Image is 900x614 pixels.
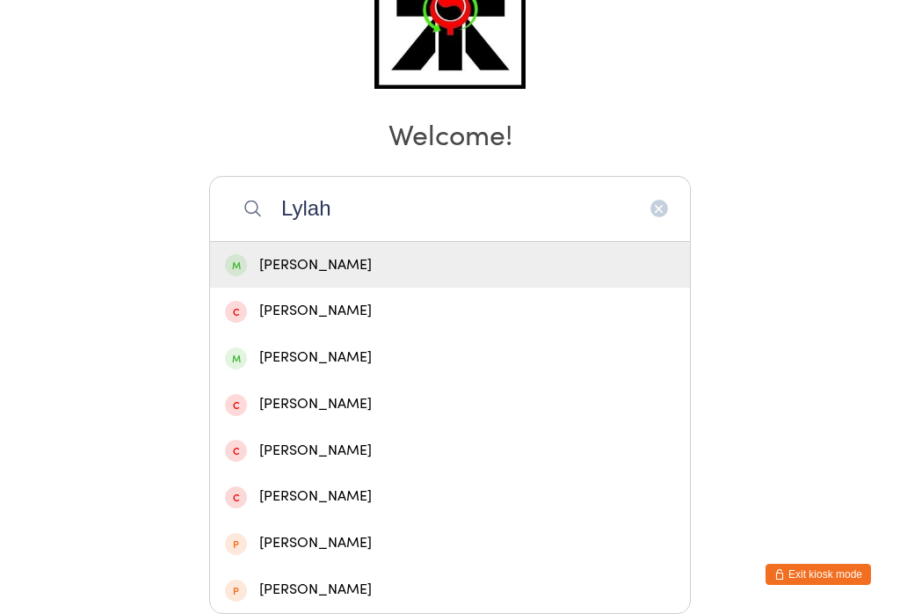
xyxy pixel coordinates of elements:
div: [PERSON_NAME] [225,299,675,323]
div: [PERSON_NAME] [225,253,675,277]
div: [PERSON_NAME] [225,485,675,508]
div: [PERSON_NAME] [225,346,675,369]
div: [PERSON_NAME] [225,392,675,416]
div: [PERSON_NAME] [225,439,675,463]
h2: Welcome! [18,113,882,153]
input: Search [209,176,691,241]
div: [PERSON_NAME] [225,531,675,555]
button: Exit kiosk mode [766,564,871,585]
div: [PERSON_NAME] [225,578,675,602]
